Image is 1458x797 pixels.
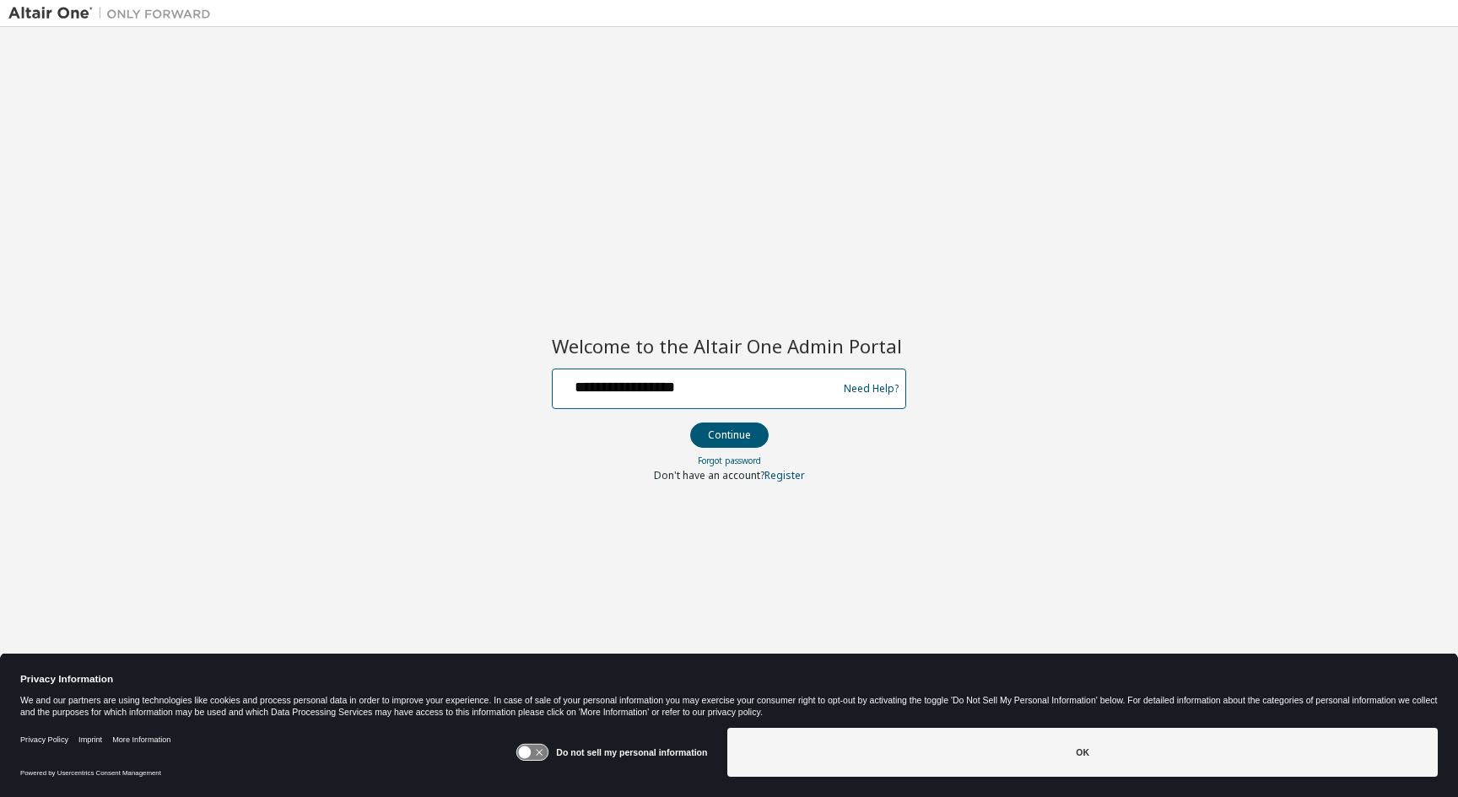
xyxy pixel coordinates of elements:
[698,455,761,466] a: Forgot password
[690,423,769,448] button: Continue
[654,468,764,482] span: Don't have an account?
[552,334,906,358] h2: Welcome to the Altair One Admin Portal
[8,5,219,22] img: Altair One
[844,388,899,389] a: Need Help?
[764,468,805,482] a: Register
